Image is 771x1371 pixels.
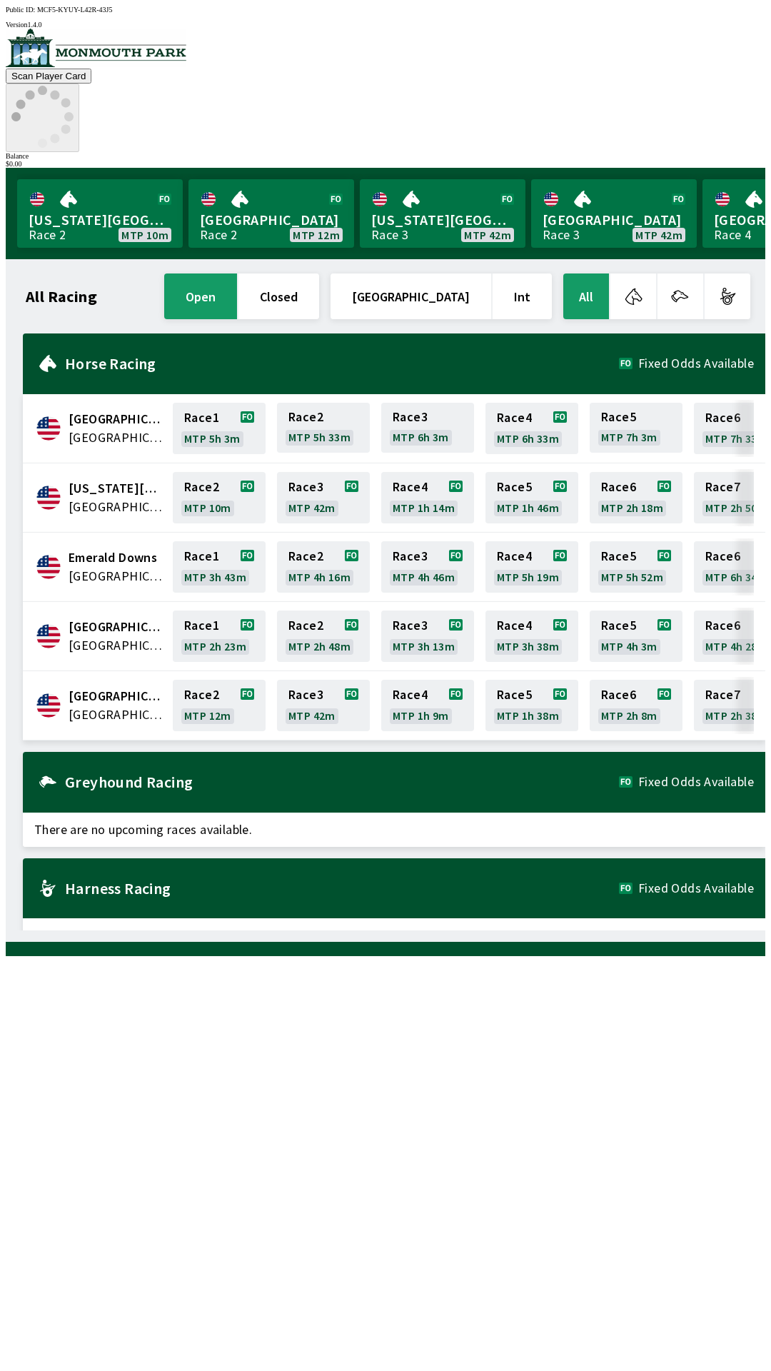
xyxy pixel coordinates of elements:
[277,680,370,731] a: Race3MTP 42m
[601,481,636,493] span: Race 6
[360,179,525,248] a: [US_STATE][GEOGRAPHIC_DATA]Race 3MTP 42m
[638,358,754,369] span: Fixed Odds Available
[381,403,474,454] a: Race3MTP 6h 3m
[184,502,231,513] span: MTP 10m
[6,29,186,67] img: venue logo
[601,710,657,721] span: MTP 2h 8m
[184,620,219,631] span: Race 1
[288,641,351,652] span: MTP 2h 48m
[497,551,532,562] span: Race 4
[393,710,449,721] span: MTP 1h 9m
[69,428,164,447] span: United States
[69,618,164,636] span: Fairmount Park
[381,541,474,593] a: Race3MTP 4h 46m
[590,541,682,593] a: Race5MTP 5h 52m
[497,689,532,700] span: Race 5
[601,641,657,652] span: MTP 4h 3m
[69,636,164,655] span: United States
[293,229,340,241] span: MTP 12m
[29,211,171,229] span: [US_STATE][GEOGRAPHIC_DATA]
[69,567,164,586] span: United States
[184,551,219,562] span: Race 1
[705,551,740,562] span: Race 6
[23,918,765,953] span: There are no upcoming races available.
[288,620,323,631] span: Race 2
[65,358,619,369] h2: Horse Racing
[601,431,657,443] span: MTP 7h 3m
[37,6,113,14] span: MCF5-KYUY-L42R-43J5
[184,710,231,721] span: MTP 12m
[200,211,343,229] span: [GEOGRAPHIC_DATA]
[497,620,532,631] span: Race 4
[184,571,246,583] span: MTP 3h 43m
[69,687,164,705] span: Monmouth Park
[23,813,765,847] span: There are no upcoming races available.
[6,69,91,84] button: Scan Player Card
[184,689,219,700] span: Race 2
[288,551,323,562] span: Race 2
[497,481,532,493] span: Race 5
[393,431,449,443] span: MTP 6h 3m
[531,179,697,248] a: [GEOGRAPHIC_DATA]Race 3MTP 42m
[371,229,408,241] div: Race 3
[393,411,428,423] span: Race 3
[563,273,609,319] button: All
[69,548,164,567] span: Emerald Downs
[714,229,751,241] div: Race 4
[288,571,351,583] span: MTP 4h 16m
[69,410,164,428] span: Canterbury Park
[601,551,636,562] span: Race 5
[497,710,559,721] span: MTP 1h 38m
[393,641,455,652] span: MTP 3h 13m
[184,433,241,444] span: MTP 5h 3m
[200,229,237,241] div: Race 2
[277,472,370,523] a: Race3MTP 42m
[65,883,619,894] h2: Harness Racing
[69,498,164,516] span: United States
[277,403,370,454] a: Race2MTP 5h 33m
[6,21,765,29] div: Version 1.4.0
[288,411,323,423] span: Race 2
[464,229,511,241] span: MTP 42m
[173,541,266,593] a: Race1MTP 3h 43m
[393,689,428,700] span: Race 4
[173,611,266,662] a: Race1MTP 2h 23m
[601,411,636,423] span: Race 5
[381,680,474,731] a: Race4MTP 1h 9m
[497,412,532,423] span: Race 4
[277,541,370,593] a: Race2MTP 4h 16m
[485,541,578,593] a: Race4MTP 5h 19m
[6,6,765,14] div: Public ID:
[277,611,370,662] a: Race2MTP 2h 48m
[485,403,578,454] a: Race4MTP 6h 33m
[65,776,619,788] h2: Greyhound Racing
[173,472,266,523] a: Race2MTP 10m
[393,551,428,562] span: Race 3
[493,273,552,319] button: Int
[705,710,767,721] span: MTP 2h 38m
[485,611,578,662] a: Race4MTP 3h 38m
[485,472,578,523] a: Race5MTP 1h 46m
[590,680,682,731] a: Race6MTP 2h 8m
[288,710,336,721] span: MTP 42m
[393,571,455,583] span: MTP 4h 46m
[635,229,682,241] span: MTP 42m
[497,502,559,513] span: MTP 1h 46m
[601,620,636,631] span: Race 5
[288,481,323,493] span: Race 3
[164,273,237,319] button: open
[590,611,682,662] a: Race5MTP 4h 3m
[543,229,580,241] div: Race 3
[705,481,740,493] span: Race 7
[288,431,351,443] span: MTP 5h 33m
[590,472,682,523] a: Race6MTP 2h 18m
[288,689,323,700] span: Race 3
[6,152,765,160] div: Balance
[173,403,266,454] a: Race1MTP 5h 3m
[184,481,219,493] span: Race 2
[543,211,685,229] span: [GEOGRAPHIC_DATA]
[26,291,97,302] h1: All Racing
[590,403,682,454] a: Race5MTP 7h 3m
[188,179,354,248] a: [GEOGRAPHIC_DATA]Race 2MTP 12m
[17,179,183,248] a: [US_STATE][GEOGRAPHIC_DATA]Race 2MTP 10m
